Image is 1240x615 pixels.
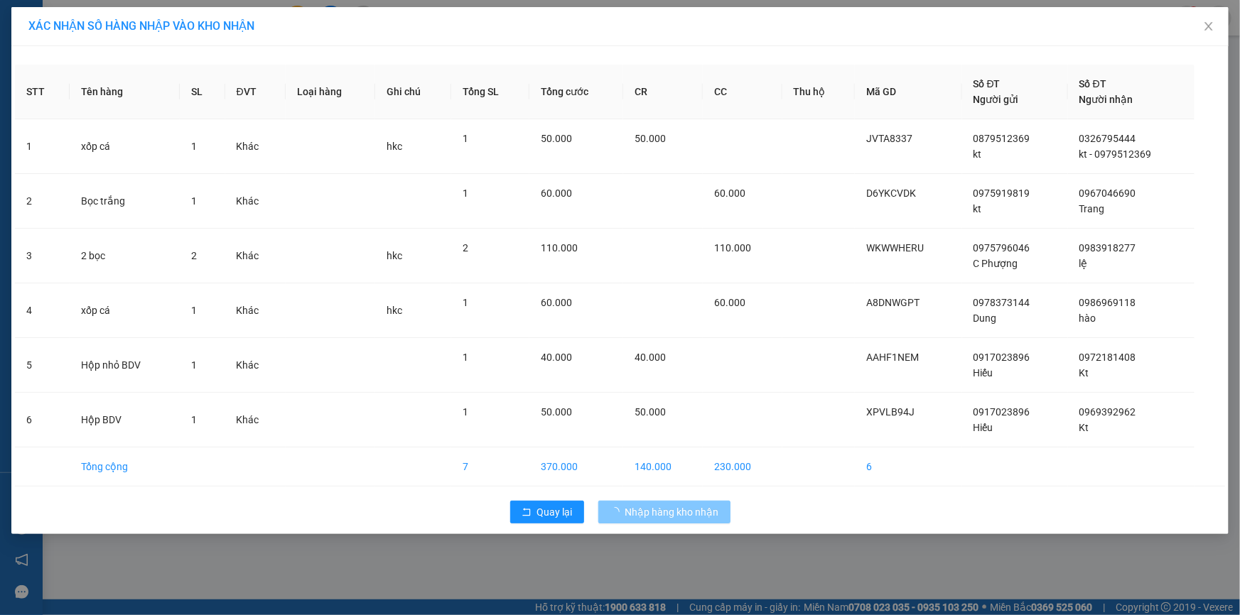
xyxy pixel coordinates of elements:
[463,187,468,199] span: 1
[541,297,572,308] span: 60.000
[191,305,197,316] span: 1
[70,283,179,338] td: xốp cá
[70,338,179,393] td: Hộp nhỏ BDV
[974,242,1030,254] span: 0975796046
[714,187,745,199] span: 60.000
[1189,7,1229,47] button: Close
[635,406,666,418] span: 50.000
[28,19,254,33] span: XÁC NHẬN SỐ HÀNG NHẬP VÀO KHO NHẬN
[225,283,286,338] td: Khác
[623,447,703,486] td: 140.000
[191,250,197,261] span: 2
[855,65,961,119] th: Mã GD
[1079,78,1106,89] span: Số ĐT
[1079,422,1089,433] span: Kt
[375,65,451,119] th: Ghi chú
[15,174,70,229] td: 2
[714,297,745,308] span: 60.000
[537,504,573,520] span: Quay lại
[191,359,197,371] span: 1
[387,141,402,152] span: hkc
[225,65,286,119] th: ĐVT
[635,352,666,363] span: 40.000
[15,229,70,283] td: 3
[610,507,625,517] span: loading
[974,367,993,379] span: Hiếu
[286,65,375,119] th: Loại hàng
[225,174,286,229] td: Khác
[866,297,920,308] span: A8DNWGPT
[463,297,468,308] span: 1
[70,119,179,174] td: xốp cá
[974,297,1030,308] span: 0978373144
[15,338,70,393] td: 5
[522,507,532,518] span: rollback
[866,242,924,254] span: WKWWHERU
[1079,242,1136,254] span: 0983918277
[974,203,982,214] span: kt
[782,65,856,119] th: Thu hộ
[1079,367,1089,379] span: Kt
[974,133,1030,144] span: 0879512369
[529,447,623,486] td: 370.000
[1079,187,1136,199] span: 0967046690
[451,447,530,486] td: 7
[1079,133,1136,144] span: 0326795444
[191,195,197,207] span: 1
[191,141,197,152] span: 1
[974,352,1030,363] span: 0917023896
[974,78,1001,89] span: Số ĐT
[1079,203,1105,214] span: Trang
[623,65,703,119] th: CR
[541,242,578,254] span: 110.000
[15,283,70,338] td: 4
[974,312,997,324] span: Dung
[70,65,179,119] th: Tên hàng
[225,229,286,283] td: Khác
[974,148,982,160] span: kt
[463,242,468,254] span: 2
[463,352,468,363] span: 1
[635,133,666,144] span: 50.000
[191,414,197,425] span: 1
[598,501,730,523] button: Nhập hàng kho nhận
[541,187,572,199] span: 60.000
[70,393,179,447] td: Hộp BDV
[974,406,1030,418] span: 0917023896
[225,393,286,447] td: Khác
[510,501,584,523] button: rollbackQuay lại
[866,406,915,418] span: XPVLB94J
[70,174,179,229] td: Bọc trắng
[225,119,286,174] td: Khác
[1079,94,1133,105] span: Người nhận
[1079,258,1088,269] span: lệ
[529,65,623,119] th: Tổng cước
[1079,148,1152,160] span: kt - 0979512369
[866,133,912,144] span: JVTA8337
[974,422,993,433] span: Hiếu
[541,406,572,418] span: 50.000
[703,65,782,119] th: CC
[541,352,572,363] span: 40.000
[541,133,572,144] span: 50.000
[866,187,916,199] span: D6YKCVDK
[625,504,719,520] span: Nhập hàng kho nhận
[225,338,286,393] td: Khác
[1079,297,1136,308] span: 0986969118
[974,258,1018,269] span: C Phượng
[15,393,70,447] td: 6
[70,447,179,486] td: Tổng cộng
[387,250,402,261] span: hkc
[1203,21,1214,32] span: close
[180,65,225,119] th: SL
[463,406,468,418] span: 1
[451,65,530,119] th: Tổng SL
[15,65,70,119] th: STT
[70,229,179,283] td: 2 bọc
[1079,352,1136,363] span: 0972181408
[703,447,782,486] td: 230.000
[1079,312,1096,324] span: hào
[463,133,468,144] span: 1
[714,242,751,254] span: 110.000
[974,94,1019,105] span: Người gửi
